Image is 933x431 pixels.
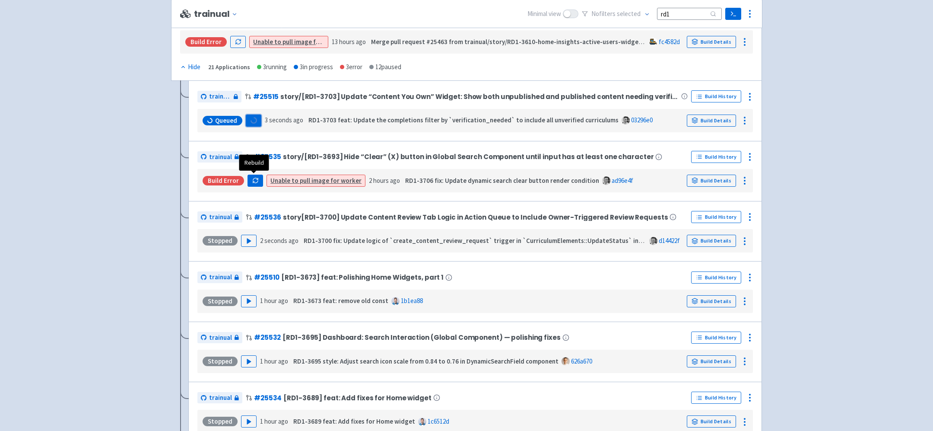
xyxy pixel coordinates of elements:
a: d14422f [659,236,680,245]
a: #25532 [254,333,281,342]
div: Stopped [203,417,238,426]
span: Queued [215,116,237,125]
div: Build Error [203,176,244,185]
a: 1b1ea88 [401,297,423,305]
button: Play [241,235,257,247]
a: Build Details [687,115,736,127]
span: trainual [209,92,231,102]
time: 1 hour ago [260,357,288,365]
div: Stopped [203,297,238,306]
span: [RD1-3695] Dashboard: Search Interaction (Global Component) — polishing fixes [282,334,560,341]
a: #25515 [253,92,279,101]
span: selected [617,10,641,18]
button: Play [241,415,257,428]
button: Loading [246,115,261,127]
a: Build History [691,90,741,102]
a: trainual [197,91,241,102]
button: Hide [180,62,201,72]
a: Build Details [687,175,736,187]
span: trainual [209,212,232,222]
strong: Merge pull request #25463 from trainual/story/RD1-3610-home-insights-active-users-widget-loading-... [371,38,688,46]
a: Build Details [687,295,736,307]
a: ad96e4f [612,176,633,185]
div: 12 paused [369,62,401,72]
span: trainual [209,272,232,282]
a: Build History [691,332,741,344]
a: #25535 [254,152,281,161]
a: Build Details [687,355,736,367]
span: [RD1-3673] feat: Polishing Home Widgets, part 1 [281,274,444,281]
a: 626a670 [571,357,592,365]
a: Unable to pull image for worker [270,176,362,185]
a: #25510 [254,273,279,282]
div: 3 in progress [294,62,333,72]
a: Build History [691,271,741,284]
a: trainual [197,392,242,404]
span: story[RD1-3700] Update Content Review Tab Logic in Action Queue to Include Owner-Triggered Review... [283,214,668,221]
a: 1c6512d [428,417,449,425]
strong: RD1-3700 fix: Update logic of `create_content_review_request` trigger in `CurriculumElements::Upd... [304,236,663,245]
span: story/[RD1-3703] Update “Content You Own” Widget: Show both unpublished and published content nee... [280,93,679,100]
div: 21 Applications [208,62,250,72]
div: Stopped [203,236,238,246]
strong: RD1-3695 style: Adjust search icon scale from 0.84 to 0.76 in DynamicSearchField component [293,357,559,365]
input: Search... [657,8,722,19]
a: Build History [691,392,741,404]
div: 3 running [257,62,287,72]
div: Build Error [185,37,227,47]
button: Play [241,355,257,367]
a: Build History [691,151,741,163]
span: Minimal view [527,9,561,19]
a: trainual [197,211,242,223]
span: No filter s [591,9,641,19]
strong: RD1-3703 feat: Update the completions filter by `verification_needed` to include all unverified c... [308,116,619,124]
a: Build Details [687,235,736,247]
time: 1 hour ago [260,417,288,425]
time: 2 hours ago [369,176,400,185]
button: Play [241,295,257,307]
span: trainual [209,333,232,343]
a: Build Details [687,36,736,48]
a: #25534 [254,393,282,402]
span: trainual [209,393,232,403]
a: Terminal [725,8,741,20]
a: trainual [197,332,242,344]
a: Build History [691,211,741,223]
strong: RD1-3689 feat: Add fixes for Home widget [293,417,415,425]
time: 2 seconds ago [260,236,298,245]
a: fc4582d [659,38,680,46]
div: Hide [180,62,200,72]
a: Build Details [687,415,736,428]
strong: RD1-3706 fix: Update dynamic search clear button render condition [405,176,599,185]
span: story/[RD1-3693] Hide “Clear” (X) button in Global Search Component until input has at least one ... [283,153,654,160]
button: trainual [194,9,241,19]
span: [RD1-3689] feat: Add fixes for Home widget [283,394,431,402]
a: #25536 [254,213,281,222]
time: 13 hours ago [332,38,366,46]
div: 3 error [340,62,362,72]
a: Unable to pull image for app [253,38,334,46]
span: trainual [209,152,232,162]
time: 3 seconds ago [265,116,303,124]
strong: RD1-3673 feat: remove old const [293,297,388,305]
a: trainual [197,271,242,283]
a: 03296e0 [631,116,653,124]
div: Stopped [203,357,238,366]
a: trainual [197,151,242,163]
time: 1 hour ago [260,297,288,305]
